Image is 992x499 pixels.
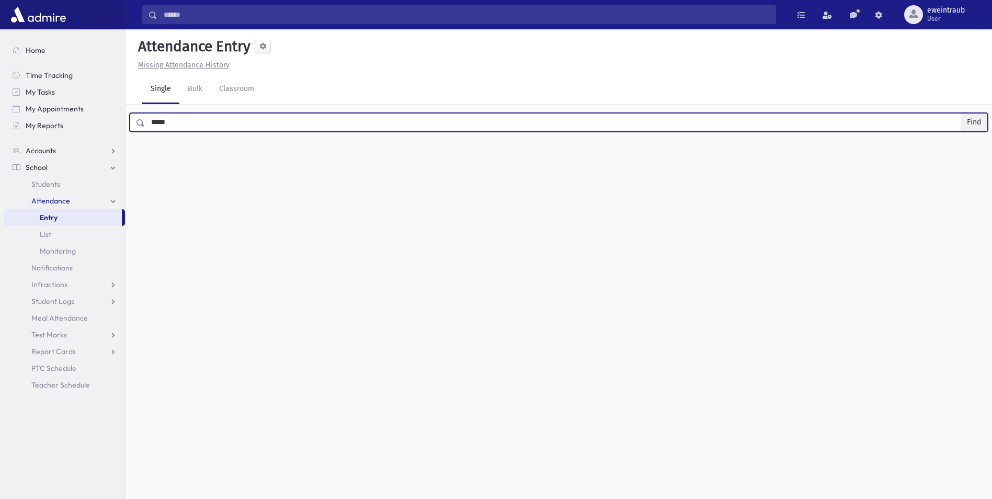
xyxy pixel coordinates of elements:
[31,380,90,390] span: Teacher Schedule
[4,142,125,159] a: Accounts
[40,213,58,222] span: Entry
[927,6,965,15] span: eweintraub
[134,38,250,55] h5: Attendance Entry
[31,297,74,306] span: Student Logs
[4,310,125,326] a: Meal Attendance
[26,104,84,114] span: My Appointments
[31,280,67,289] span: Infractions
[4,100,125,117] a: My Appointments
[142,75,179,104] a: Single
[4,176,125,192] a: Students
[157,5,776,24] input: Search
[4,343,125,360] a: Report Cards
[26,121,63,130] span: My Reports
[4,243,125,259] a: Monitoring
[31,313,88,323] span: Meal Attendance
[31,347,76,356] span: Report Cards
[961,114,987,131] button: Find
[31,330,67,339] span: Test Marks
[8,4,69,25] img: AdmirePro
[134,61,230,70] a: Missing Attendance History
[4,42,125,59] a: Home
[31,364,76,373] span: PTC Schedule
[4,226,125,243] a: List
[4,84,125,100] a: My Tasks
[26,146,56,155] span: Accounts
[927,15,965,23] span: User
[31,196,70,206] span: Attendance
[26,71,73,80] span: Time Tracking
[40,230,51,239] span: List
[4,209,122,226] a: Entry
[4,192,125,209] a: Attendance
[138,61,230,70] u: Missing Attendance History
[4,377,125,393] a: Teacher Schedule
[4,259,125,276] a: Notifications
[4,326,125,343] a: Test Marks
[4,117,125,134] a: My Reports
[4,360,125,377] a: PTC Schedule
[31,179,60,189] span: Students
[4,293,125,310] a: Student Logs
[4,159,125,176] a: School
[40,246,76,256] span: Monitoring
[4,276,125,293] a: Infractions
[26,46,45,55] span: Home
[26,163,48,172] span: School
[211,75,263,104] a: Classroom
[26,87,55,97] span: My Tasks
[31,263,73,273] span: Notifications
[179,75,211,104] a: Bulk
[4,67,125,84] a: Time Tracking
